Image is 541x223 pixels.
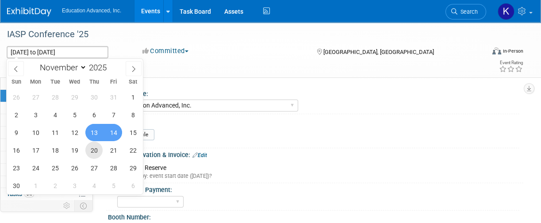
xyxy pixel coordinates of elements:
span: November 16, 2025 [8,142,25,159]
a: Sponsorships [0,164,92,176]
a: Booth [0,90,92,102]
span: November 28, 2025 [105,159,122,177]
img: Format-Inperson.png [492,47,501,54]
span: November 23, 2025 [8,159,25,177]
td: Personalize Event Tab Strip [59,200,75,211]
span: November 20, 2025 [85,142,103,159]
span: 0% [24,191,34,197]
span: December 1, 2025 [27,177,44,194]
span: October 28, 2025 [46,88,64,106]
a: Shipments [0,151,92,163]
img: ExhibitDay [7,8,51,16]
div: W9: [108,114,519,125]
span: December 2, 2025 [46,177,64,194]
span: December 6, 2025 [124,177,142,194]
span: November 13, 2025 [85,124,103,141]
div: IASP Conference '25 [4,27,479,42]
span: November 26, 2025 [66,159,83,177]
div: Booth Number: [108,211,523,222]
td: Toggle Event Tabs [75,200,93,211]
input: Event Start Date - End Date [7,46,108,58]
div: Exhibit Name: [108,87,519,98]
span: November 10, 2025 [27,124,44,141]
select: Month [36,62,87,73]
span: Sun [7,79,26,85]
span: November 15, 2025 [124,124,142,141]
span: November 30, 2025 [8,177,25,194]
span: November 7, 2025 [105,106,122,123]
div: In-Person [503,48,523,54]
span: November 6, 2025 [85,106,103,123]
div: Event Rating [499,61,523,65]
span: October 26, 2025 [8,88,25,106]
button: Committed [139,46,192,56]
img: Kim Tunnell [498,3,514,20]
span: November 14, 2025 [105,124,122,141]
span: November 18, 2025 [46,142,64,159]
span: November 27, 2025 [85,159,103,177]
div: Need to Reserve [115,161,517,180]
span: November 11, 2025 [46,124,64,141]
span: November 8, 2025 [124,106,142,123]
span: November 24, 2025 [27,159,44,177]
span: Thu [84,79,104,85]
span: October 30, 2025 [85,88,103,106]
span: October 27, 2025 [27,88,44,106]
span: November 5, 2025 [66,106,83,123]
span: November 1, 2025 [124,88,142,106]
span: October 31, 2025 [105,88,122,106]
span: Mon [26,79,46,85]
a: Asset Reservations [0,127,92,138]
span: November 12, 2025 [66,124,83,141]
a: Edit [192,152,207,158]
span: November 21, 2025 [105,142,122,159]
div: Booth Reservation & Invoice: [108,148,523,160]
a: Tasks0% [0,188,92,200]
span: November 3, 2025 [27,106,44,123]
span: October 29, 2025 [66,88,83,106]
span: Wed [65,79,84,85]
span: Education Advanced, Inc. [62,8,121,14]
a: Giveaways [0,139,92,151]
span: November 2, 2025 [8,106,25,123]
span: December 4, 2025 [85,177,103,194]
span: November 25, 2025 [46,159,64,177]
span: November 9, 2025 [8,124,25,141]
span: Tue [46,79,65,85]
span: November 4, 2025 [46,106,64,123]
span: December 3, 2025 [66,177,83,194]
div: Ideally by: event start date ([DATE])? [117,172,517,180]
input: Year [87,62,113,73]
span: December 5, 2025 [105,177,122,194]
span: Sat [123,79,143,85]
span: November 29, 2025 [124,159,142,177]
a: Travel Reservations [0,114,92,126]
a: Pre & Post Event Meeting [0,176,92,188]
a: Search [445,4,486,19]
span: Search [457,8,478,15]
span: Fri [104,79,123,85]
a: Staff1 [0,102,92,114]
div: Event Format [448,46,523,59]
span: November 19, 2025 [66,142,83,159]
div: Registration Payment: [108,183,519,194]
span: [GEOGRAPHIC_DATA], [GEOGRAPHIC_DATA] [323,49,434,55]
span: November 17, 2025 [27,142,44,159]
span: November 22, 2025 [124,142,142,159]
a: Event Information [0,77,92,89]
